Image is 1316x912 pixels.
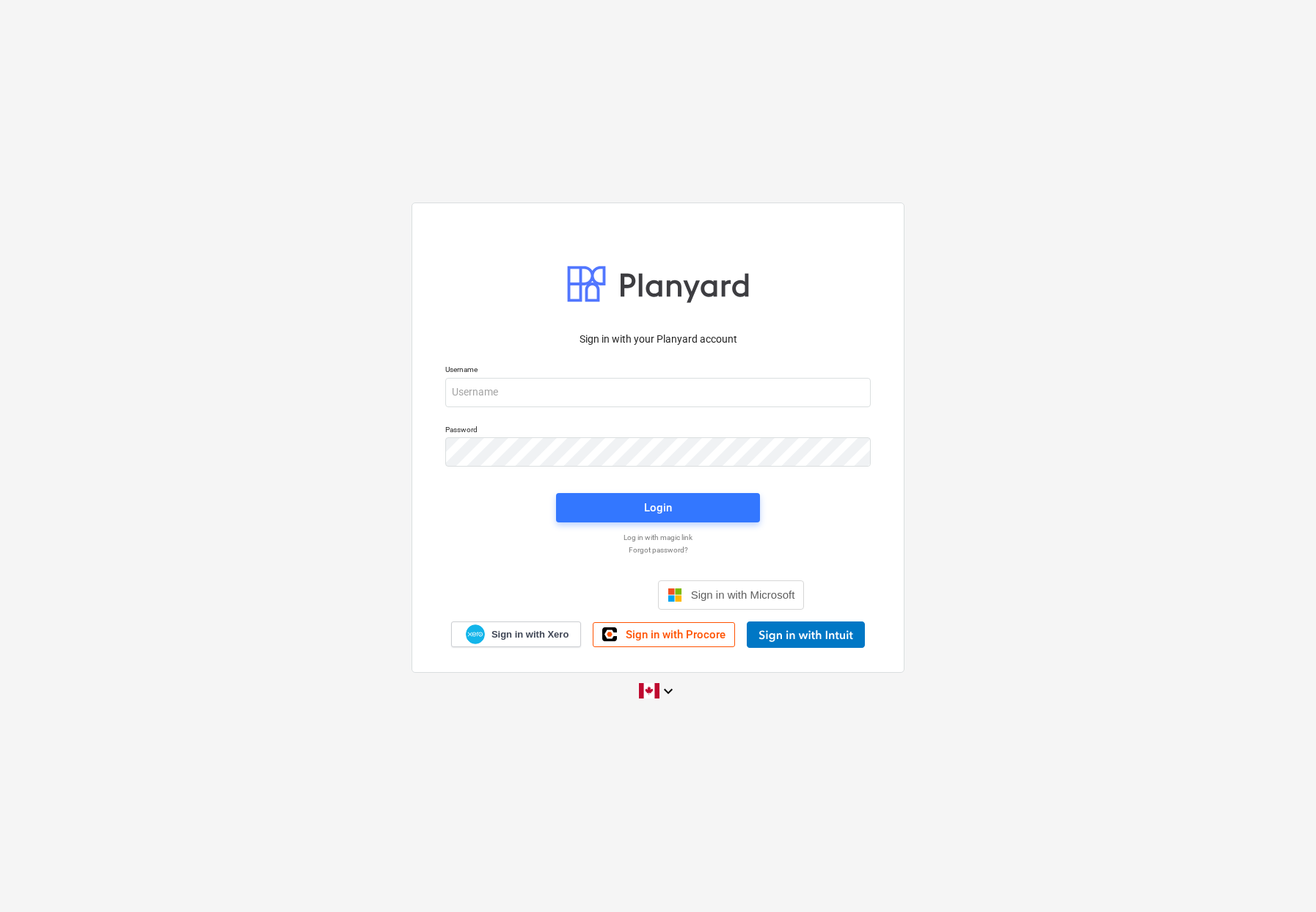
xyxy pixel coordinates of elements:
a: Log in with magic link [438,533,878,542]
p: Password [445,425,871,437]
iframe: Sign in with Google Button [505,579,654,611]
a: Forgot password? [438,545,878,555]
img: Microsoft logo [668,588,682,602]
button: Login [556,493,760,522]
img: Xero logo [466,624,485,644]
p: Username [445,365,871,377]
span: Sign in with Microsoft [691,588,795,601]
p: Sign in with your Planyard account [445,332,871,347]
span: Sign in with Procore [626,628,725,641]
div: Login [644,498,672,517]
a: Sign in with Procore [593,622,735,647]
i: keyboard_arrow_down [659,682,677,700]
input: Username [445,378,871,407]
span: Sign in with Xero [491,628,569,641]
a: Sign in with Xero [451,621,582,647]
